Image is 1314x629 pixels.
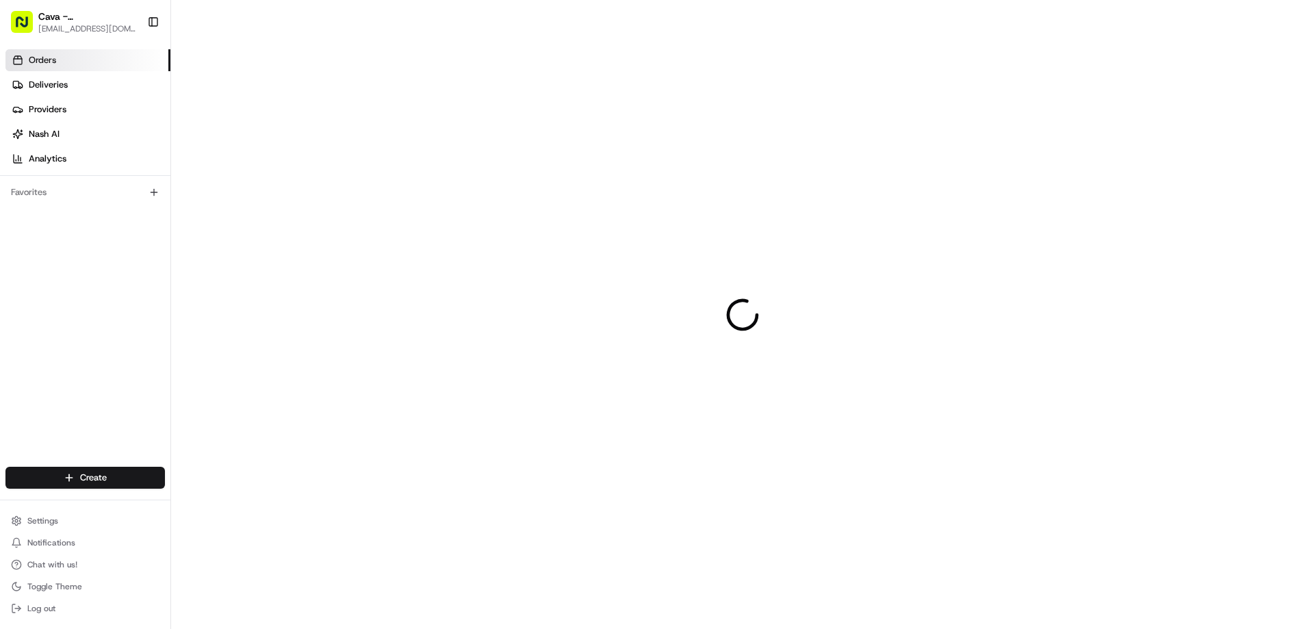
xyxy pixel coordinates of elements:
button: Notifications [5,533,165,552]
button: Settings [5,511,165,530]
span: Deliveries [29,79,68,91]
button: Create [5,467,165,489]
span: Nash AI [29,128,60,140]
a: Nash AI [5,123,170,145]
span: Chat with us! [27,559,77,570]
span: Create [80,472,107,484]
div: Favorites [5,181,165,203]
a: Powered byPylon [96,75,166,86]
a: Orders [5,49,170,71]
button: Chat with us! [5,555,165,574]
button: Toggle Theme [5,577,165,596]
span: Toggle Theme [27,581,82,592]
span: Providers [29,103,66,116]
button: [EMAIL_ADDRESS][DOMAIN_NAME] [38,23,136,34]
span: Analytics [29,153,66,165]
a: Analytics [5,148,170,170]
span: Orders [29,54,56,66]
span: Log out [27,603,55,614]
a: Providers [5,99,170,120]
span: Settings [27,515,58,526]
span: Notifications [27,537,75,548]
button: Cava - [GEOGRAPHIC_DATA] [38,10,136,23]
span: Pylon [136,75,166,86]
button: Cava - [GEOGRAPHIC_DATA][EMAIL_ADDRESS][DOMAIN_NAME] [5,5,142,38]
button: Log out [5,599,165,618]
a: Deliveries [5,74,170,96]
